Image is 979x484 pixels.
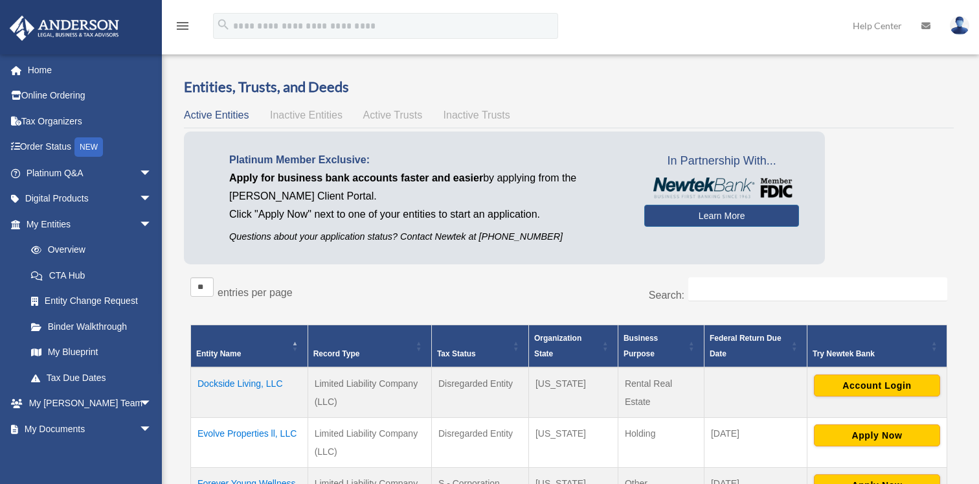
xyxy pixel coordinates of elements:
[18,340,165,365] a: My Blueprint
[618,418,704,468] td: Holding
[9,108,172,134] a: Tax Organizers
[704,325,807,368] th: Federal Return Due Date: Activate to sort
[528,325,618,368] th: Organization State: Activate to sort
[229,169,625,205] p: by applying from the [PERSON_NAME] Client Portal.
[196,349,241,358] span: Entity Name
[9,83,172,109] a: Online Ordering
[191,325,308,368] th: Entity Name: Activate to invert sorting
[9,416,172,442] a: My Documentsarrow_drop_down
[139,391,165,417] span: arrow_drop_down
[431,418,528,468] td: Disregarded Entity
[431,367,528,418] td: Disregarded Entity
[704,418,807,468] td: [DATE]
[18,314,165,340] a: Binder Walkthrough
[139,416,165,443] span: arrow_drop_down
[229,172,483,183] span: Apply for business bank accounts faster and easier
[18,365,165,391] a: Tax Due Dates
[534,334,581,358] span: Organization State
[218,287,293,298] label: entries per page
[950,16,969,35] img: User Pic
[528,418,618,468] td: [US_STATE]
[813,346,927,362] div: Try Newtek Bank
[139,186,165,213] span: arrow_drop_down
[814,424,940,446] button: Apply Now
[9,391,172,417] a: My [PERSON_NAME] Teamarrow_drop_down
[270,109,343,121] span: Inactive Entities
[618,367,704,418] td: Rental Real Estate
[431,325,528,368] th: Tax Status: Activate to sort
[313,349,360,358] span: Record Type
[139,160,165,187] span: arrow_drop_down
[9,211,165,237] a: My Entitiesarrow_drop_down
[175,23,190,34] a: menu
[814,375,940,397] button: Account Login
[624,334,658,358] span: Business Purpose
[308,418,431,468] td: Limited Liability Company (LLC)
[229,229,625,245] p: Questions about your application status? Contact Newtek at [PHONE_NUMBER]
[814,380,940,390] a: Account Login
[618,325,704,368] th: Business Purpose: Activate to sort
[651,178,793,198] img: NewtekBankLogoSM.png
[216,17,231,32] i: search
[9,186,172,212] a: Digital Productsarrow_drop_down
[184,77,954,97] h3: Entities, Trusts, and Deeds
[9,160,172,186] a: Platinum Q&Aarrow_drop_down
[9,57,172,83] a: Home
[363,109,423,121] span: Active Trusts
[184,109,249,121] span: Active Entities
[437,349,476,358] span: Tax Status
[644,151,799,172] span: In Partnership With...
[74,137,103,157] div: NEW
[139,211,165,238] span: arrow_drop_down
[9,134,172,161] a: Order StatusNEW
[807,325,947,368] th: Try Newtek Bank : Activate to sort
[308,367,431,418] td: Limited Liability Company (LLC)
[175,18,190,34] i: menu
[191,367,308,418] td: Dockside Living, LLC
[710,334,782,358] span: Federal Return Due Date
[444,109,510,121] span: Inactive Trusts
[18,288,165,314] a: Entity Change Request
[644,205,799,227] a: Learn More
[308,325,431,368] th: Record Type: Activate to sort
[6,16,123,41] img: Anderson Advisors Platinum Portal
[18,237,159,263] a: Overview
[18,262,165,288] a: CTA Hub
[191,418,308,468] td: Evolve Properties ll, LLC
[229,151,625,169] p: Platinum Member Exclusive:
[528,367,618,418] td: [US_STATE]
[229,205,625,224] p: Click "Apply Now" next to one of your entities to start an application.
[649,290,684,301] label: Search:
